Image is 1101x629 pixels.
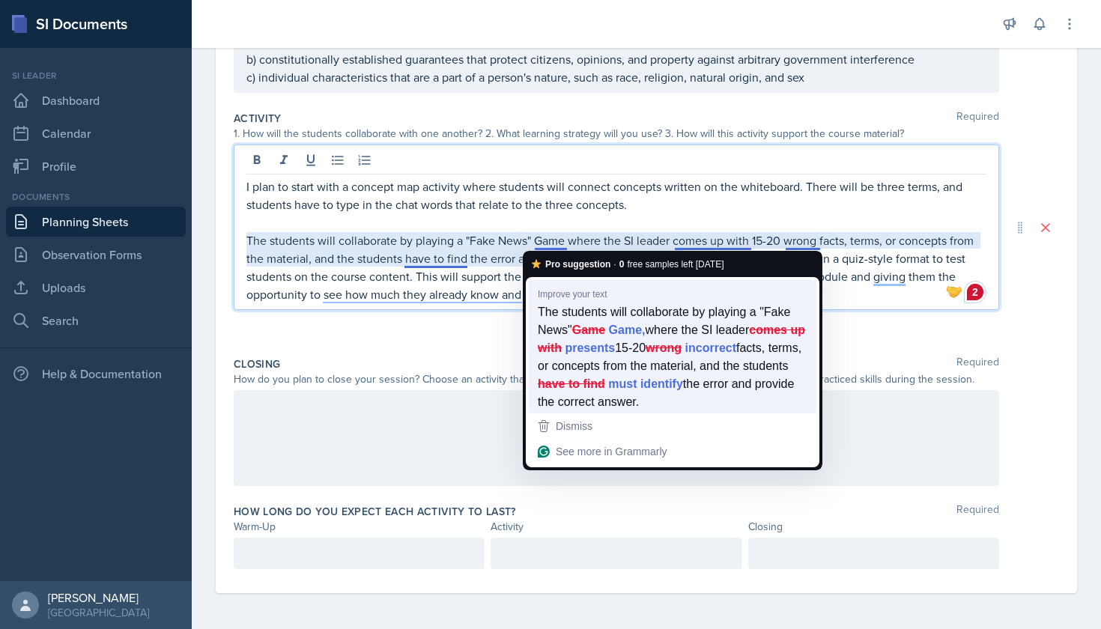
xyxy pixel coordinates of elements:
[6,85,186,115] a: Dashboard
[246,68,986,86] p: c) individual characteristics that are a part of a person's nature, such as race, religion, natur...
[6,69,186,82] div: Si leader
[6,190,186,204] div: Documents
[6,306,186,335] a: Search
[246,231,986,303] p: The students will collaborate by playing a "Fake News" Game where the SI leader comes up with 15-...
[246,50,986,68] p: b) constitutionally established guarantees that protect citizens, opinions, and property against ...
[6,359,186,389] div: Help & Documentation
[6,240,186,270] a: Observation Forms
[956,356,999,371] span: Required
[234,356,280,371] label: Closing
[748,519,999,535] div: Closing
[956,504,999,519] span: Required
[6,207,186,237] a: Planning Sheets
[234,111,282,126] label: Activity
[956,111,999,126] span: Required
[234,126,999,142] div: 1. How will the students collaborate with one another? 2. What learning strategy will you use? 3....
[234,504,516,519] label: How long do you expect each activity to last?
[48,605,149,620] div: [GEOGRAPHIC_DATA]
[491,519,741,535] div: Activity
[48,590,149,605] div: [PERSON_NAME]
[6,273,186,303] a: Uploads
[246,177,986,213] p: I plan to start with a concept map activity where students will connect concepts written on the w...
[6,118,186,148] a: Calendar
[6,151,186,181] a: Profile
[234,519,485,535] div: Warm-Up
[234,371,999,387] div: How do you plan to close your session? Choose an activity that will check to see if the students ...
